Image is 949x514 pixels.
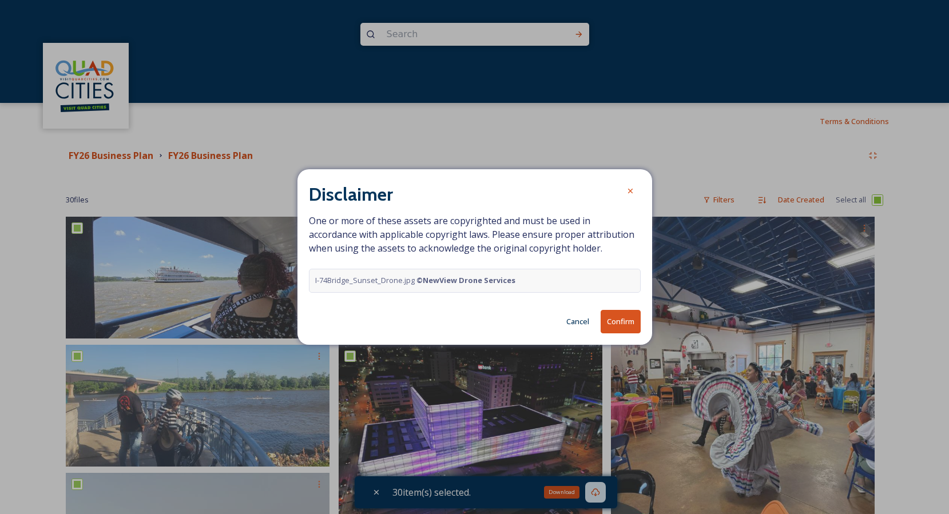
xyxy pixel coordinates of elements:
[309,214,641,292] span: One or more of these assets are copyrighted and must be used in accordance with applicable copyri...
[315,275,515,286] span: I-74Bridge_Sunset_Drone.jpg
[561,310,595,333] button: Cancel
[309,181,393,208] h2: Disclaimer
[601,310,641,333] button: Confirm
[416,275,515,285] strong: © NewView Drone Services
